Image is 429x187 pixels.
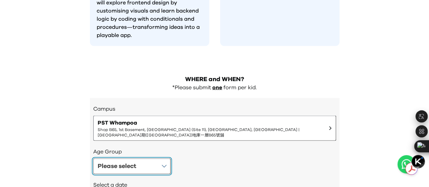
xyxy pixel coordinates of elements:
button: Open WhatsApp chat [397,155,415,173]
span: PST Whampoa [98,119,324,127]
a: Chat with us on WhatsApp [397,155,415,173]
div: Please select [98,162,136,171]
button: Please select [93,158,171,174]
button: PST WhampoaShop B65, 1st Basement, [GEOGRAPHIC_DATA] (Site 11), [GEOGRAPHIC_DATA], [GEOGRAPHIC_DA... [93,116,336,141]
h2: WHERE and WHEN? [90,75,339,84]
span: Shop B65, 1st Basement, [GEOGRAPHIC_DATA] (Site 11), [GEOGRAPHIC_DATA], [GEOGRAPHIC_DATA] | [GEOG... [98,127,324,138]
p: one [212,84,222,91]
div: *Please submit form per kid. [90,84,339,91]
h3: Age Group [93,148,336,156]
h3: Campus [93,105,336,113]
